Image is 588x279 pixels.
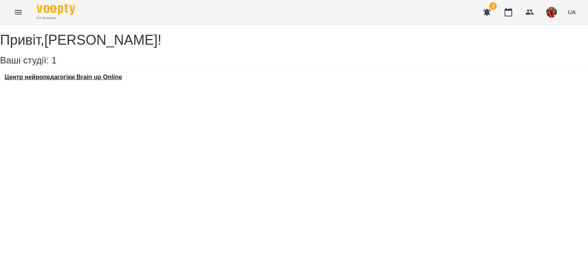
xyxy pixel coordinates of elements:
[565,5,579,19] button: UA
[568,8,576,16] span: UA
[37,16,75,21] span: For Business
[489,2,497,10] span: 2
[5,74,122,81] a: Центр нейропедагогіки Brain up Online
[51,55,56,65] span: 1
[9,3,28,21] button: Menu
[546,7,557,18] img: 231207409d8b35f44da8599795c797be.jpg
[37,4,75,15] img: Voopty Logo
